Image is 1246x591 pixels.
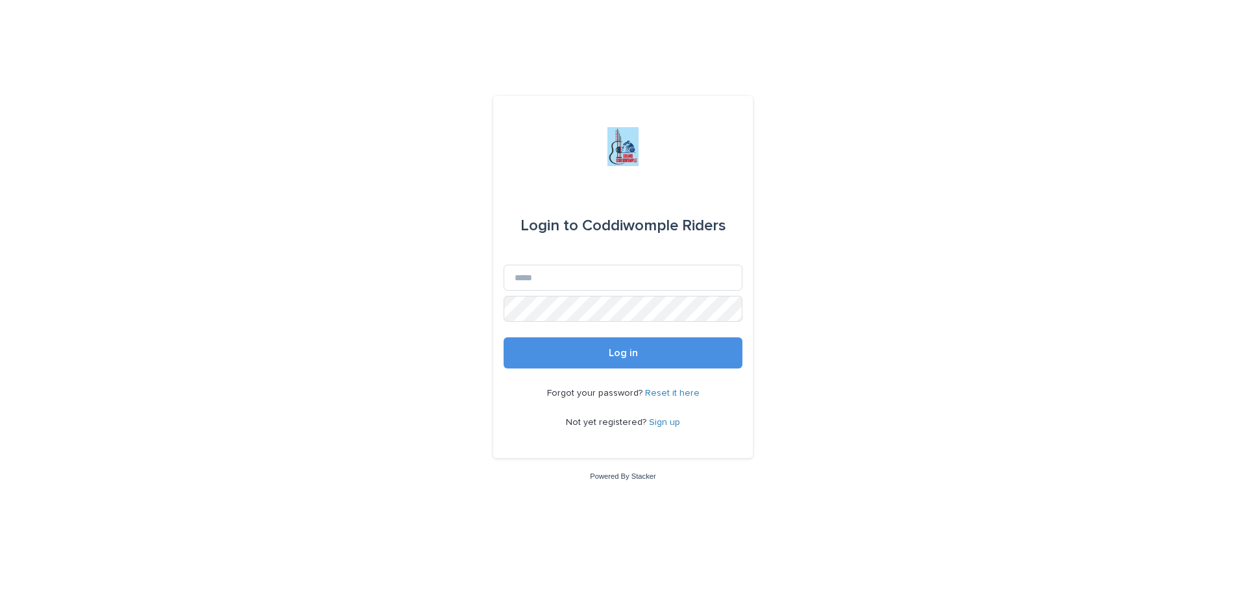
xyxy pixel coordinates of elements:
button: Log in [504,337,742,368]
span: Forgot your password? [547,389,645,398]
a: Reset it here [645,389,700,398]
img: jxsLJbdS1eYBI7rVAS4p [607,127,639,166]
span: Log in [609,348,638,358]
a: Sign up [649,418,680,427]
span: Login to [520,218,578,234]
span: Not yet registered? [566,418,649,427]
div: Coddiwomple Riders [520,208,726,244]
a: Powered By Stacker [590,472,655,480]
